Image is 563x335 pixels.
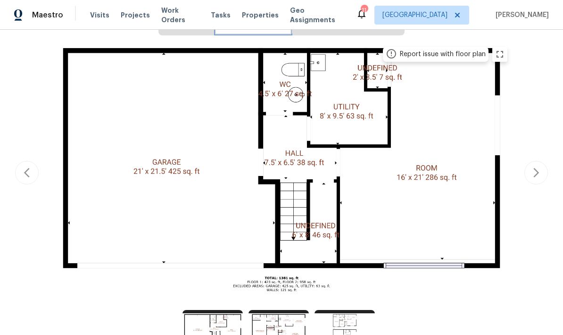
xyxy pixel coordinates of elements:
button: zoom in [492,47,507,62]
span: Tasks [211,12,231,18]
div: Report issue with floor plan [400,50,486,59]
span: Properties [242,10,279,20]
img: floor plan rendering [50,41,513,301]
div: 11 [361,6,367,15]
span: Projects [121,10,150,20]
span: [GEOGRAPHIC_DATA] [382,10,447,20]
span: [PERSON_NAME] [492,10,549,20]
span: Visits [90,10,109,20]
span: Geo Assignments [290,6,345,25]
span: Maestro [32,10,63,20]
span: Work Orders [161,6,199,25]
